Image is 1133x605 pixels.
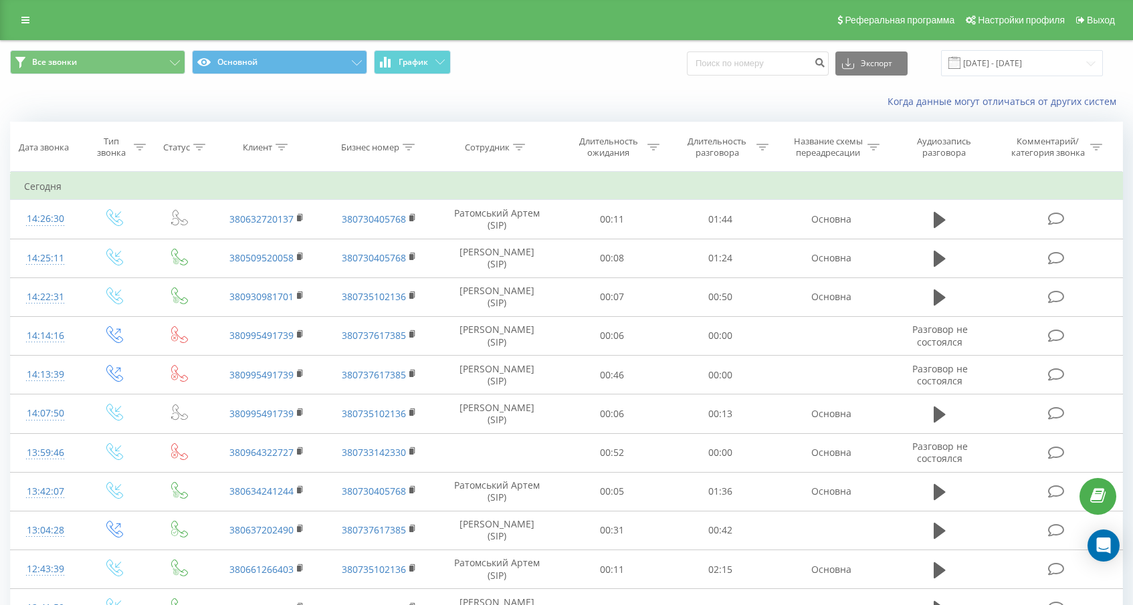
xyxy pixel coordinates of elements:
div: Комментарий/категория звонка [1009,136,1087,158]
div: Тип звонка [92,136,130,158]
td: 01:24 [666,239,775,277]
div: 14:26:30 [24,206,66,232]
span: Разговор не состоялся [912,323,968,348]
span: Разговор не состоялся [912,362,968,387]
div: Бизнес номер [341,142,399,153]
div: 14:14:16 [24,323,66,349]
button: Основной [192,50,367,74]
td: 00:07 [558,277,666,316]
a: 380730405768 [342,251,406,264]
button: Все звонки [10,50,185,74]
td: [PERSON_NAME] (SIP) [436,511,558,550]
td: 00:08 [558,239,666,277]
a: 380995491739 [229,368,294,381]
div: Дата звонка [19,142,69,153]
a: 380637202490 [229,523,294,536]
div: Длительность ожидания [573,136,644,158]
div: 13:59:46 [24,440,66,466]
td: Основна [775,200,888,239]
a: 380730405768 [342,485,406,497]
div: Название схемы переадресации [793,136,864,158]
td: 00:13 [666,394,775,433]
td: 01:44 [666,200,775,239]
a: 380735102136 [342,407,406,420]
div: Клиент [243,142,272,153]
span: Выход [1087,15,1115,25]
a: 380930981701 [229,290,294,303]
a: 380737617385 [342,368,406,381]
td: 00:11 [558,200,666,239]
span: Реферальная программа [845,15,954,25]
td: [PERSON_NAME] (SIP) [436,277,558,316]
span: Настройки профиля [978,15,1065,25]
div: 13:04:28 [24,517,66,543]
td: 00:31 [558,511,666,550]
td: 00:00 [666,316,775,355]
a: 380509520058 [229,251,294,264]
a: 380995491739 [229,407,294,420]
td: 02:15 [666,550,775,589]
td: Основна [775,433,888,472]
td: Основна [775,239,888,277]
td: Ратомський Артем (SIP) [436,200,558,239]
div: Open Intercom Messenger [1088,529,1120,562]
td: 00:52 [558,433,666,472]
a: 380737617385 [342,329,406,342]
div: Длительность разговора [682,136,753,158]
div: 12:43:39 [24,556,66,582]
a: 380632720137 [229,213,294,225]
td: [PERSON_NAME] (SIP) [436,239,558,277]
td: 01:36 [666,472,775,511]
td: 00:50 [666,277,775,316]
div: 13:42:07 [24,479,66,505]
a: 380735102136 [342,290,406,303]
div: Сотрудник [465,142,510,153]
td: 00:46 [558,356,666,394]
td: Ратомський Артем (SIP) [436,550,558,589]
button: Экспорт [835,51,908,76]
td: Основна [775,472,888,511]
td: [PERSON_NAME] (SIP) [436,356,558,394]
div: 14:25:11 [24,245,66,271]
a: 380661266403 [229,563,294,576]
td: 00:11 [558,550,666,589]
a: 380995491739 [229,329,294,342]
a: 380735102136 [342,563,406,576]
td: 00:05 [558,472,666,511]
div: Аудиозапись разговора [901,136,988,158]
a: 380733142330 [342,446,406,459]
a: Когда данные могут отличаться от других систем [888,95,1123,108]
td: Основна [775,394,888,433]
td: Сегодня [11,173,1123,200]
a: 380737617385 [342,523,406,536]
td: 00:06 [558,316,666,355]
span: Все звонки [32,57,77,68]
td: 00:06 [558,394,666,433]
a: 380964322727 [229,446,294,459]
span: График [399,57,428,67]
div: Статус [163,142,190,153]
td: 00:00 [666,433,775,472]
td: 00:00 [666,356,775,394]
div: 14:07:50 [24,400,66,427]
td: Основна [775,277,888,316]
td: Ратомський Артем (SIP) [436,472,558,511]
span: Разговор не состоялся [912,440,968,465]
button: График [374,50,451,74]
a: 380730405768 [342,213,406,225]
td: Основна [775,550,888,589]
td: 00:42 [666,511,775,550]
a: 380634241244 [229,485,294,497]
td: [PERSON_NAME] (SIP) [436,394,558,433]
div: 14:13:39 [24,362,66,388]
input: Поиск по номеру [687,51,829,76]
div: 14:22:31 [24,284,66,310]
td: [PERSON_NAME] (SIP) [436,316,558,355]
